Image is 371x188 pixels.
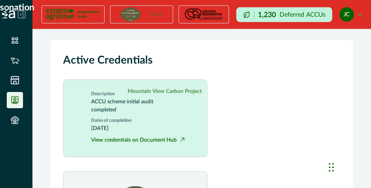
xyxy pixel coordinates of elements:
p: Deferred ACCUs [279,11,325,18]
p: Independent Audit [78,10,101,19]
h2: Active Credentials [63,52,340,69]
p: Description [91,91,179,97]
div: Drag [329,154,334,181]
img: certification logo [46,7,74,22]
p: Mountain View Carbon Project [128,83,202,95]
p: [DATE] [91,124,132,132]
img: certification logo [183,7,224,22]
p: ACCU scheme initial audit completed [91,97,179,114]
button: justin costello [339,4,362,25]
p: 1,230 [258,11,276,18]
a: View certification credentials on Document Hub [91,136,177,144]
p: Tier 2 [151,12,162,17]
iframe: Chat Widget [326,145,371,188]
p: Dates of completion [91,117,132,124]
img: certification logo [121,7,140,22]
